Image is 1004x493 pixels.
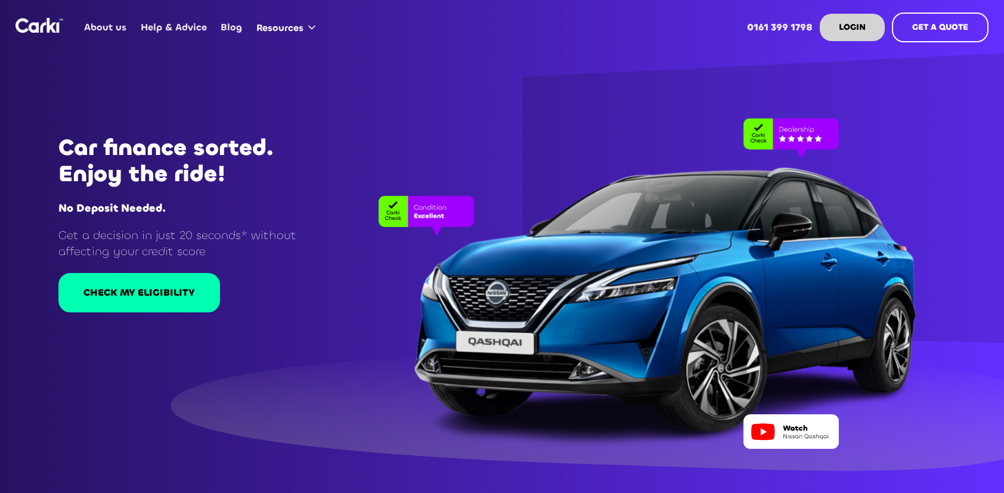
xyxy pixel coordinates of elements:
div: CHECK MY ELIGIBILITY [83,286,195,299]
img: Logo [16,18,63,33]
h1: Car finance sorted. Enjoy the ride! [58,135,326,187]
a: Blog [214,4,249,51]
a: Help & Advice [134,4,213,51]
a: home [16,18,63,33]
a: CHECK MY ELIGIBILITY [58,273,220,312]
strong: LOGIN [839,21,866,33]
a: GET A QUOTE [892,13,988,42]
strong: 0161 399 1798 [747,21,813,33]
strong: No Deposit Needed. [58,201,166,215]
a: 0161 399 1798 [740,4,820,51]
div: Resources [249,5,327,50]
a: LOGIN [820,14,885,41]
div: Resources [256,21,303,35]
p: Get a decision in just 20 seconds* without affecting your credit score [58,227,326,260]
strong: GET A QUOTE [912,21,968,33]
a: About us [78,4,134,51]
